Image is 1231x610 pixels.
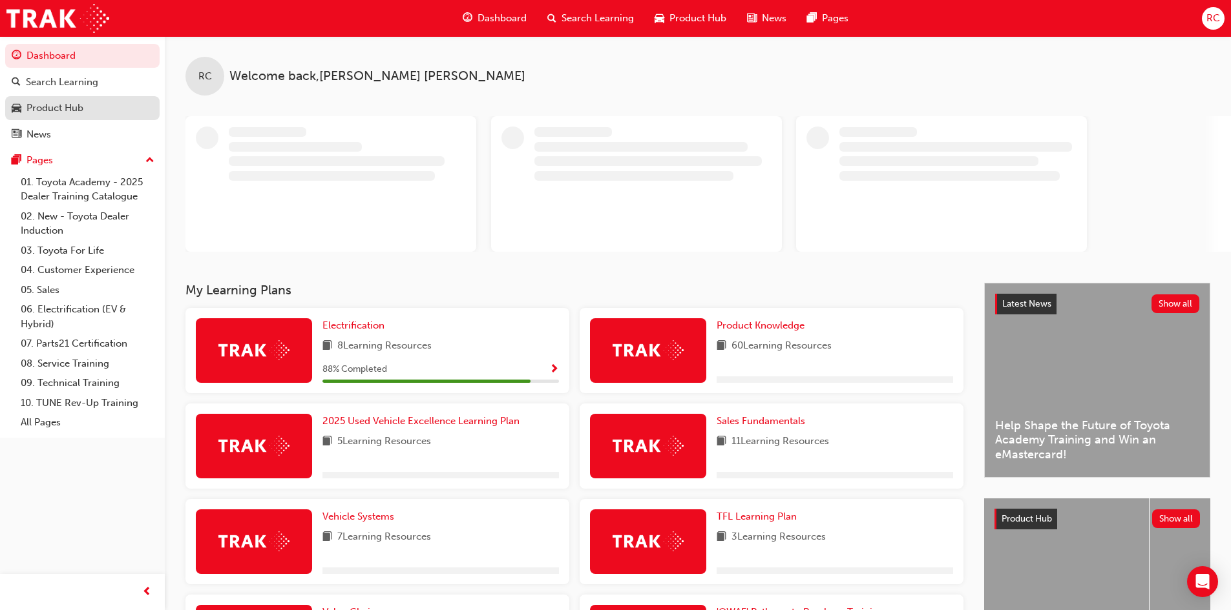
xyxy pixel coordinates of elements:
[644,5,737,32] a: car-iconProduct Hub
[5,123,160,147] a: News
[452,5,537,32] a: guage-iconDashboard
[463,10,472,26] span: guage-icon
[322,362,387,377] span: 88 % Completed
[16,393,160,413] a: 10. TUNE Rev-Up Training
[185,283,963,298] h3: My Learning Plans
[337,529,431,545] span: 7 Learning Resources
[549,364,559,376] span: Show Progress
[322,320,384,331] span: Electrification
[16,241,160,261] a: 03. Toyota For Life
[5,70,160,94] a: Search Learning
[5,148,160,172] button: Pages
[717,529,726,545] span: book-icon
[797,5,859,32] a: pages-iconPages
[16,300,160,334] a: 06. Electrification (EV & Hybrid)
[26,153,53,168] div: Pages
[322,415,520,427] span: 2025 Used Vehicle Excellence Learning Plan
[218,531,289,551] img: Trak
[16,280,160,300] a: 05. Sales
[145,152,154,169] span: up-icon
[717,415,805,427] span: Sales Fundamentals
[762,11,786,26] span: News
[337,338,432,354] span: 8 Learning Resources
[229,69,525,84] span: Welcome back , [PERSON_NAME] [PERSON_NAME]
[218,436,289,456] img: Trak
[16,373,160,393] a: 09. Technical Training
[613,531,684,551] img: Trak
[16,207,160,241] a: 02. New - Toyota Dealer Induction
[12,77,21,88] span: search-icon
[337,434,431,450] span: 5 Learning Resources
[562,11,634,26] span: Search Learning
[747,10,757,26] span: news-icon
[537,5,644,32] a: search-iconSearch Learning
[547,10,556,26] span: search-icon
[1187,566,1218,597] div: Open Intercom Messenger
[995,294,1199,314] a: Latest NewsShow all
[807,10,817,26] span: pages-icon
[322,414,525,429] a: 2025 Used Vehicle Excellence Learning Plan
[731,434,829,450] span: 11 Learning Resources
[717,509,802,524] a: TFL Learning Plan
[16,354,160,374] a: 08. Service Training
[717,511,797,522] span: TFL Learning Plan
[322,509,399,524] a: Vehicle Systems
[822,11,848,26] span: Pages
[6,4,109,33] img: Trak
[1206,11,1220,26] span: RC
[26,75,98,90] div: Search Learning
[737,5,797,32] a: news-iconNews
[5,44,160,68] a: Dashboard
[12,50,21,62] span: guage-icon
[142,584,152,600] span: prev-icon
[26,101,83,116] div: Product Hub
[717,434,726,450] span: book-icon
[717,320,805,331] span: Product Knowledge
[1002,513,1052,524] span: Product Hub
[994,509,1200,529] a: Product HubShow all
[26,127,51,142] div: News
[218,340,289,360] img: Trak
[12,129,21,141] span: news-icon
[16,412,160,432] a: All Pages
[549,361,559,378] button: Show Progress
[16,172,160,207] a: 01. Toyota Academy - 2025 Dealer Training Catalogue
[5,41,160,148] button: DashboardSearch LearningProduct HubNews
[717,414,810,429] a: Sales Fundamentals
[322,511,394,522] span: Vehicle Systems
[16,260,160,280] a: 04. Customer Experience
[1152,509,1201,528] button: Show all
[613,340,684,360] img: Trak
[322,318,390,333] a: Electrification
[669,11,726,26] span: Product Hub
[16,334,160,354] a: 07. Parts21 Certification
[984,283,1210,478] a: Latest NewsShow allHelp Shape the Future of Toyota Academy Training and Win an eMastercard!
[655,10,664,26] span: car-icon
[613,436,684,456] img: Trak
[322,338,332,354] span: book-icon
[731,529,826,545] span: 3 Learning Resources
[731,338,832,354] span: 60 Learning Resources
[1002,298,1051,309] span: Latest News
[198,69,212,84] span: RC
[322,529,332,545] span: book-icon
[478,11,527,26] span: Dashboard
[1152,294,1200,313] button: Show all
[322,434,332,450] span: book-icon
[5,96,160,120] a: Product Hub
[717,318,810,333] a: Product Knowledge
[995,418,1199,462] span: Help Shape the Future of Toyota Academy Training and Win an eMastercard!
[12,103,21,114] span: car-icon
[717,338,726,354] span: book-icon
[1202,7,1225,30] button: RC
[12,155,21,167] span: pages-icon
